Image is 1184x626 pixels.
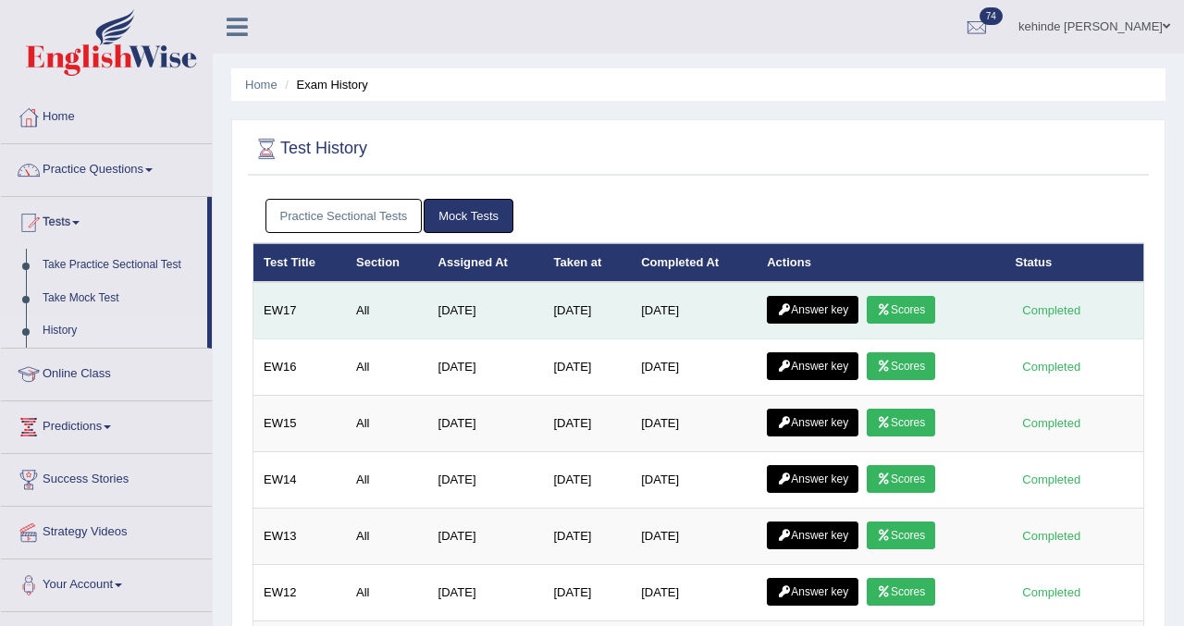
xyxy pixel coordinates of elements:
td: EW16 [253,339,347,396]
td: EW13 [253,509,347,565]
a: Practice Questions [1,144,212,190]
a: Tests [1,197,207,243]
td: EW15 [253,396,347,452]
a: Answer key [767,522,858,549]
a: Answer key [767,465,858,493]
td: [DATE] [428,452,544,509]
a: Success Stories [1,454,212,500]
a: Strategy Videos [1,507,212,553]
a: History [34,314,207,348]
td: [DATE] [428,509,544,565]
a: Scores [867,296,935,324]
a: Scores [867,465,935,493]
td: [DATE] [631,282,757,339]
a: Answer key [767,578,858,606]
td: EW17 [253,282,347,339]
a: Answer key [767,409,858,436]
a: Predictions [1,401,212,448]
a: Answer key [767,296,858,324]
a: Take Mock Test [34,282,207,315]
a: Scores [867,409,935,436]
a: Your Account [1,559,212,606]
td: [DATE] [428,339,544,396]
td: [DATE] [544,509,632,565]
td: [DATE] [544,396,632,452]
li: Exam History [280,76,368,93]
a: Practice Sectional Tests [265,199,423,233]
td: EW12 [253,565,347,621]
td: [DATE] [544,339,632,396]
td: [DATE] [631,339,757,396]
th: Test Title [253,243,347,282]
td: [DATE] [544,565,632,621]
td: All [346,339,428,396]
a: Take Practice Sectional Test [34,249,207,282]
td: All [346,565,428,621]
div: Completed [1016,583,1088,602]
td: [DATE] [544,452,632,509]
td: All [346,282,428,339]
td: [DATE] [544,282,632,339]
th: Actions [757,243,1005,282]
td: All [346,396,428,452]
td: [DATE] [631,509,757,565]
td: [DATE] [631,452,757,509]
td: All [346,452,428,509]
a: Online Class [1,349,212,395]
td: [DATE] [631,565,757,621]
th: Completed At [631,243,757,282]
div: Completed [1016,357,1088,376]
th: Status [1005,243,1144,282]
th: Assigned At [428,243,544,282]
td: EW14 [253,452,347,509]
td: [DATE] [428,565,544,621]
a: Mock Tests [424,199,513,233]
div: Completed [1016,413,1088,433]
div: Completed [1016,526,1088,546]
div: Completed [1016,470,1088,489]
a: Home [245,78,277,92]
a: Scores [867,578,935,606]
span: 74 [980,7,1003,25]
a: Home [1,92,212,138]
a: Scores [867,352,935,380]
a: Scores [867,522,935,549]
div: Completed [1016,301,1088,320]
td: [DATE] [428,396,544,452]
h2: Test History [253,135,367,163]
td: All [346,509,428,565]
a: Answer key [767,352,858,380]
th: Section [346,243,428,282]
th: Taken at [544,243,632,282]
td: [DATE] [631,396,757,452]
td: [DATE] [428,282,544,339]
